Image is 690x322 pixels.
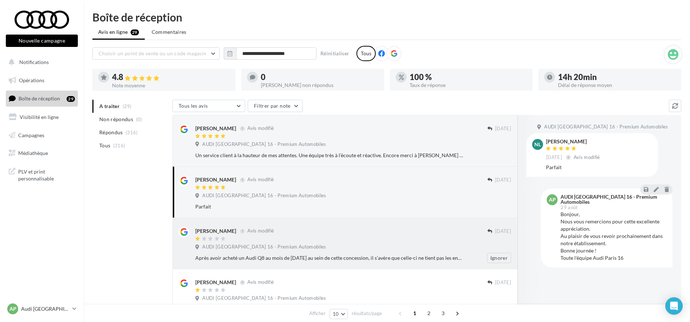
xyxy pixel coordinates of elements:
button: Tous les avis [172,100,245,112]
div: Tous [356,46,376,61]
button: Choisir un point de vente ou un code magasin [92,47,220,60]
span: 1 [409,307,420,319]
span: AUDI [GEOGRAPHIC_DATA] 16 - Premium Automobiles [544,124,668,130]
div: 14h 20min [558,73,675,81]
span: [DATE] [495,126,511,132]
span: AUDI [GEOGRAPHIC_DATA] 16 - Premium Automobiles [202,295,326,302]
a: Boîte de réception29 [4,91,79,106]
span: (316) [125,130,138,135]
span: Avis modifié [247,177,274,183]
span: Non répondus [99,116,133,123]
button: Nouvelle campagne [6,35,78,47]
span: AUDI [GEOGRAPHIC_DATA] 16 - Premium Automobiles [202,141,326,148]
a: PLV et print personnalisable [4,164,79,185]
span: [DATE] [495,228,511,235]
span: (316) [113,143,125,148]
span: AUDI [GEOGRAPHIC_DATA] 16 - Premium Automobiles [202,192,326,199]
div: [PERSON_NAME] [195,227,236,235]
span: Notifications [19,59,49,65]
button: Filtrer par note [248,100,303,112]
span: [DATE] [546,154,562,161]
span: AUDI [GEOGRAPHIC_DATA] 16 - Premium Automobiles [202,244,326,250]
span: Avis modifié [247,126,274,131]
span: (0) [136,116,142,122]
a: Visibilité en ligne [4,110,79,125]
div: Note moyenne [112,83,230,88]
div: 29 [67,96,75,102]
span: Répondus [99,129,123,136]
span: Médiathèque [18,150,48,156]
div: Parfait [195,203,464,210]
a: Médiathèque [4,146,79,161]
span: Avis modifié [247,279,274,285]
span: 2 [423,307,435,319]
span: AP [9,305,16,313]
span: AP [549,196,556,203]
a: Opérations [4,73,79,88]
div: 4.8 [112,73,230,82]
span: Boîte de réception [19,95,60,102]
span: 3 [437,307,449,319]
div: Boîte de réception [92,12,681,23]
span: Campagnes [18,132,44,138]
span: Avis modifié [247,228,274,234]
div: Bonjour, Nous vous remercions pour cette excellente appréciation. Au plaisir de vous revoir proch... [561,211,667,262]
span: Tous les avis [179,103,208,109]
span: Opérations [19,77,44,83]
div: 0 [261,73,378,81]
div: Open Intercom Messenger [665,297,683,315]
span: Tous [99,142,110,149]
div: [PERSON_NAME] [195,176,236,183]
div: Délai de réponse moyen [558,83,675,88]
div: [PERSON_NAME] [195,279,236,286]
span: Choisir un point de vente ou un code magasin [99,50,206,56]
div: 100 % [410,73,527,81]
div: Après avoir acheté un Audi Q8 au mois de [DATE] au sein de cette concession, il s'avère que celle... [195,254,464,262]
div: [PERSON_NAME] [195,125,236,132]
a: Campagnes [4,128,79,143]
span: [DATE] [495,177,511,183]
div: Taux de réponse [410,83,527,88]
span: Visibilité en ligne [20,114,59,120]
span: Commentaires [152,28,187,36]
p: Audi [GEOGRAPHIC_DATA] 16 [21,305,69,313]
span: Afficher [309,310,326,317]
div: Parfait [546,164,652,171]
div: [PERSON_NAME] [546,139,602,144]
span: Avis modifié [574,154,600,160]
div: Un service client à la hauteur de mes attentes. Une équipe très à l’écoute et réactive. Encore me... [195,152,464,159]
span: PLV et print personnalisable [18,167,75,182]
a: AP Audi [GEOGRAPHIC_DATA] 16 [6,302,78,316]
button: Notifications [4,55,76,70]
span: 29 août [561,205,578,210]
span: [DATE] [495,279,511,286]
div: AUDI [GEOGRAPHIC_DATA] 16 - Premium Automobiles [561,194,665,204]
button: 10 [330,309,348,319]
span: nl [534,141,541,148]
span: résultats/page [352,310,382,317]
button: Réinitialiser [318,49,352,58]
span: 10 [333,311,339,317]
button: Ignorer [487,253,511,263]
div: [PERSON_NAME] non répondus [261,83,378,88]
